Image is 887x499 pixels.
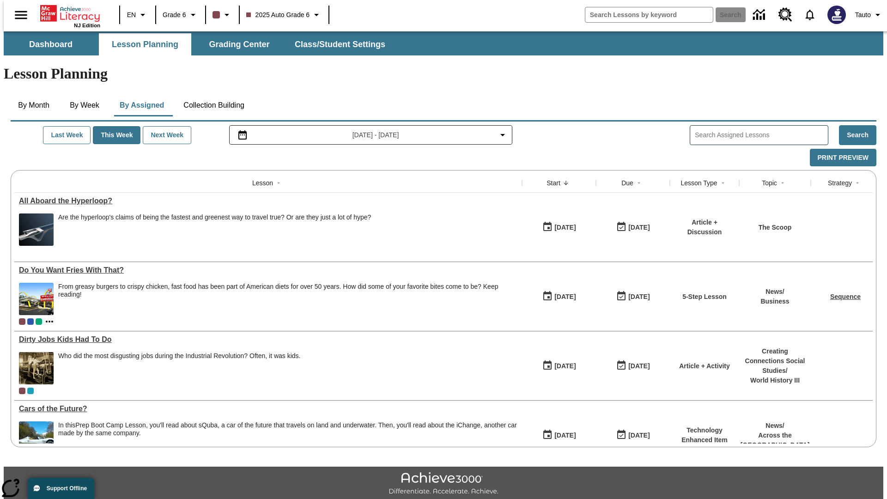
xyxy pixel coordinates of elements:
[777,177,788,189] button: Sort
[27,388,34,394] span: 2025 Auto Grade 11
[695,128,828,142] input: Search Assigned Lessons
[58,421,517,437] div: In this
[233,129,509,140] button: Select the date range menu item
[243,6,326,23] button: Class: 2025 Auto Grade 6, Select your class
[44,316,55,327] button: Show more classes
[19,197,517,205] div: All Aboard the Hyperloop?
[58,213,371,246] span: Are the hyperloop's claims of being the fastest and greenest way to travel true? Or are they just...
[36,318,42,325] div: 2025 Auto Grade 4
[613,219,653,236] button: 06/30/26: Last day the lesson can be accessed
[209,39,269,50] span: Grading Center
[4,31,883,55] div: SubNavbar
[7,1,35,29] button: Open side menu
[127,10,136,20] span: EN
[19,197,517,205] a: All Aboard the Hyperloop?, Lessons
[28,478,94,499] button: Support Offline
[554,430,576,441] div: [DATE]
[741,431,810,450] p: Across the [GEOGRAPHIC_DATA]
[40,4,100,23] a: Home
[27,318,34,325] span: OL 2025 Auto Grade 7
[830,293,861,300] a: Sequence
[252,178,273,188] div: Lesson
[539,219,579,236] button: 07/21/25: First time the lesson was available
[295,39,385,50] span: Class/Student Settings
[273,177,284,189] button: Sort
[19,352,54,384] img: Black and white photo of two young boys standing on a piece of heavy machinery
[717,177,729,189] button: Sort
[19,335,517,344] a: Dirty Jobs Kids Had To Do, Lessons
[58,283,517,298] div: From greasy burgers to crispy chicken, fast food has been part of American diets for over 50 year...
[93,126,140,144] button: This Week
[539,288,579,305] button: 07/14/25: First time the lesson was available
[674,218,735,237] p: Article + Discussion
[628,360,650,372] div: [DATE]
[585,7,713,22] input: search field
[43,126,91,144] button: Last Week
[74,23,100,28] span: NJ Edition
[760,287,789,297] p: News /
[828,178,852,188] div: Strategy
[19,335,517,344] div: Dirty Jobs Kids Had To Do
[287,33,393,55] button: Class/Student Settings
[19,388,25,394] div: Current Class
[58,352,301,384] div: Who did the most disgusting jobs during the Industrial Revolution? Often, it was kids.
[11,94,57,116] button: By Month
[19,318,25,325] div: Current Class
[773,2,798,27] a: Resource Center, Will open in new tab
[4,65,883,82] h1: Lesson Planning
[741,421,810,431] p: News /
[621,178,633,188] div: Due
[159,6,202,23] button: Grade: Grade 6, Select a grade
[554,291,576,303] div: [DATE]
[762,178,777,188] div: Topic
[99,33,191,55] button: Lesson Planning
[29,39,73,50] span: Dashboard
[58,421,517,454] div: In this Prep Boot Camp Lesson, you'll read about sQuba, a car of the future that travels on land ...
[58,421,517,437] testabrev: Prep Boot Camp Lesson, you'll read about sQuba, a car of the future that travels on land and unde...
[798,3,822,27] a: Notifications
[759,223,792,232] p: The Scoop
[19,266,517,274] a: Do You Want Fries With That?, Lessons
[193,33,286,55] button: Grading Center
[19,405,517,413] div: Cars of the Future?
[547,178,560,188] div: Start
[112,94,171,116] button: By Assigned
[851,6,887,23] button: Profile/Settings
[839,125,876,145] button: Search
[680,178,717,188] div: Lesson Type
[628,291,650,303] div: [DATE]
[61,94,108,116] button: By Week
[143,126,191,144] button: Next Week
[810,149,876,167] button: Print Preview
[679,361,730,371] p: Article + Activity
[497,129,508,140] svg: Collapse Date Range Filter
[19,266,517,274] div: Do You Want Fries With That?
[19,421,54,454] img: High-tech automobile treading water.
[58,283,517,315] div: From greasy burgers to crispy chicken, fast food has been part of American diets for over 50 year...
[744,347,806,376] p: Creating Connections Social Studies /
[560,177,571,189] button: Sort
[855,10,871,20] span: Tauto
[822,3,851,27] button: Select a new avatar
[613,426,653,444] button: 08/01/26: Last day the lesson can be accessed
[633,177,644,189] button: Sort
[760,297,789,306] p: Business
[613,357,653,375] button: 11/30/25: Last day the lesson can be accessed
[628,222,650,233] div: [DATE]
[123,6,152,23] button: Language: EN, Select a language
[112,39,178,50] span: Lesson Planning
[58,213,371,221] div: Are the hyperloop's claims of being the fastest and greenest way to travel true? Or are they just...
[747,2,773,28] a: Data Center
[554,222,576,233] div: [DATE]
[827,6,846,24] img: Avatar
[47,485,87,492] span: Support Offline
[674,426,735,445] p: Technology Enhanced Item
[352,130,399,140] span: [DATE] - [DATE]
[852,177,863,189] button: Sort
[5,33,97,55] button: Dashboard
